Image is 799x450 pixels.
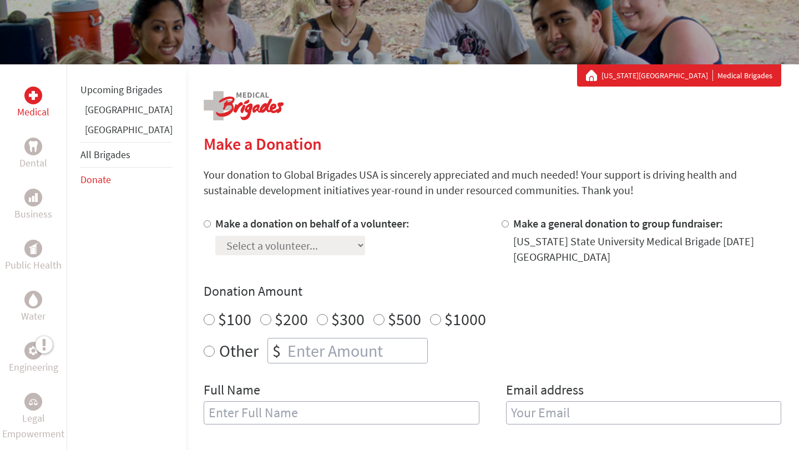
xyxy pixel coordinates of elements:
[80,168,173,192] li: Donate
[215,216,409,230] label: Make a donation on behalf of a volunteer:
[80,78,173,102] li: Upcoming Brigades
[331,309,365,330] label: $300
[29,346,38,355] img: Engineering
[204,134,781,154] h2: Make a Donation
[14,206,52,222] p: Business
[29,243,38,254] img: Public Health
[2,393,64,442] a: Legal EmpowermentLegal Empowerment
[506,381,584,401] label: Email address
[218,309,251,330] label: $100
[268,338,285,363] div: $
[24,189,42,206] div: Business
[29,293,38,306] img: Water
[24,393,42,411] div: Legal Empowerment
[29,398,38,405] img: Legal Empowerment
[80,102,173,122] li: Ghana
[204,167,781,198] p: Your donation to Global Brigades USA is sincerely appreciated and much needed! Your support is dr...
[24,240,42,257] div: Public Health
[21,309,45,324] p: Water
[17,104,49,120] p: Medical
[24,87,42,104] div: Medical
[85,103,173,116] a: [GEOGRAPHIC_DATA]
[444,309,486,330] label: $1000
[80,148,130,161] a: All Brigades
[586,70,772,81] div: Medical Brigades
[19,138,47,171] a: DentalDental
[9,360,58,375] p: Engineering
[24,342,42,360] div: Engineering
[5,257,62,273] p: Public Health
[204,381,260,401] label: Full Name
[29,91,38,100] img: Medical
[204,91,284,120] img: logo-medical.png
[80,83,163,96] a: Upcoming Brigades
[29,141,38,151] img: Dental
[24,138,42,155] div: Dental
[80,122,173,142] li: Guatemala
[219,338,259,363] label: Other
[17,87,49,120] a: MedicalMedical
[513,234,782,265] div: [US_STATE] State University Medical Brigade [DATE] [GEOGRAPHIC_DATA]
[204,401,479,424] input: Enter Full Name
[9,342,58,375] a: EngineeringEngineering
[275,309,308,330] label: $200
[204,282,781,300] h4: Donation Amount
[85,123,173,136] a: [GEOGRAPHIC_DATA]
[388,309,421,330] label: $500
[29,193,38,202] img: Business
[24,291,42,309] div: Water
[19,155,47,171] p: Dental
[21,291,45,324] a: WaterWater
[2,411,64,442] p: Legal Empowerment
[513,216,723,230] label: Make a general donation to group fundraiser:
[14,189,52,222] a: BusinessBusiness
[506,401,782,424] input: Your Email
[5,240,62,273] a: Public HealthPublic Health
[80,142,173,168] li: All Brigades
[601,70,713,81] a: [US_STATE][GEOGRAPHIC_DATA]
[80,173,111,186] a: Donate
[285,338,427,363] input: Enter Amount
